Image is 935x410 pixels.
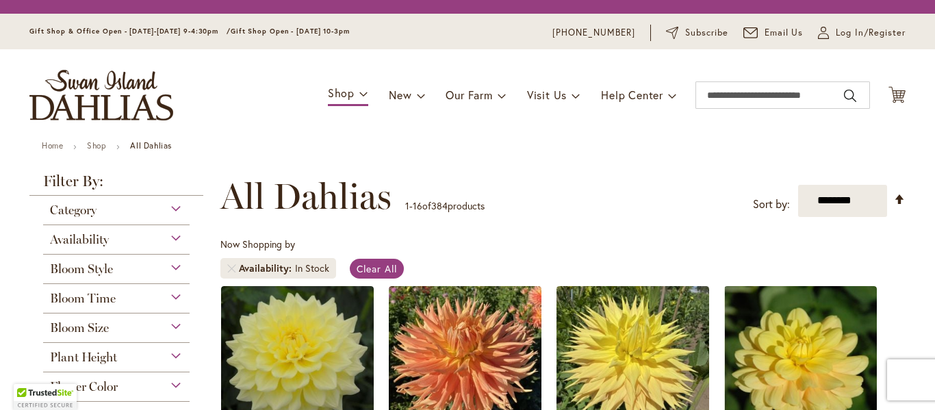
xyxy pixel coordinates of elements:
[601,88,663,102] span: Help Center
[405,195,485,217] p: - of products
[685,26,728,40] span: Subscribe
[227,264,235,272] a: Remove Availability In Stock
[350,259,404,279] a: Clear All
[431,199,448,212] span: 384
[666,26,728,40] a: Subscribe
[765,26,804,40] span: Email Us
[50,350,117,365] span: Plant Height
[753,192,790,217] label: Sort by:
[552,26,635,40] a: [PHONE_NUMBER]
[50,379,118,394] span: Flower Color
[239,261,295,275] span: Availability
[50,232,109,247] span: Availability
[14,384,77,410] div: TrustedSite Certified
[50,203,97,218] span: Category
[818,26,906,40] a: Log In/Register
[29,70,173,120] a: store logo
[50,291,116,306] span: Bloom Time
[405,199,409,212] span: 1
[844,85,856,107] button: Search
[29,27,231,36] span: Gift Shop & Office Open - [DATE]-[DATE] 9-4:30pm /
[743,26,804,40] a: Email Us
[413,199,422,212] span: 16
[328,86,355,100] span: Shop
[220,238,295,251] span: Now Shopping by
[446,88,492,102] span: Our Farm
[42,140,63,151] a: Home
[87,140,106,151] a: Shop
[389,88,411,102] span: New
[836,26,906,40] span: Log In/Register
[50,320,109,335] span: Bloom Size
[295,261,329,275] div: In Stock
[220,176,392,217] span: All Dahlias
[130,140,172,151] strong: All Dahlias
[527,88,567,102] span: Visit Us
[231,27,350,36] span: Gift Shop Open - [DATE] 10-3pm
[50,261,113,277] span: Bloom Style
[357,262,397,275] span: Clear All
[29,174,203,196] strong: Filter By:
